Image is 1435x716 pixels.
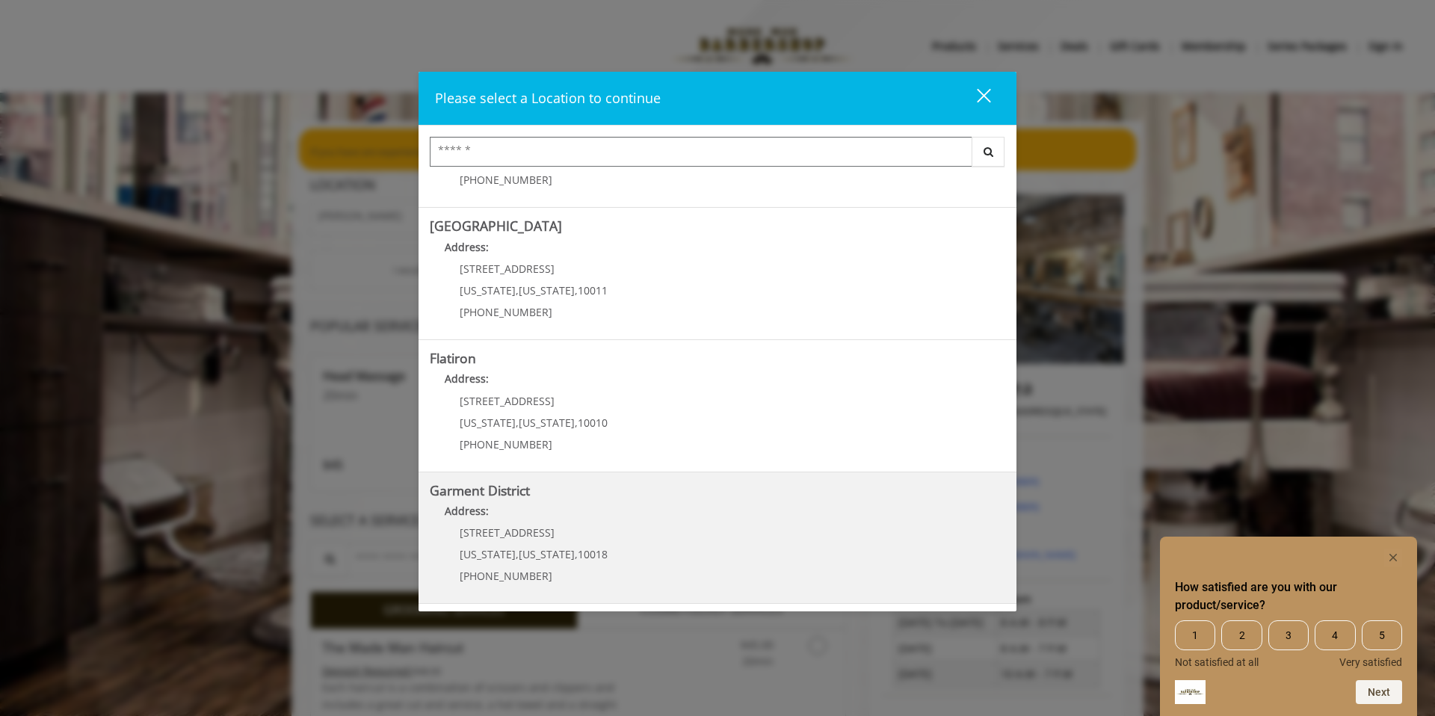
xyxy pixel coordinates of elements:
[435,89,661,107] span: Please select a Location to continue
[1221,620,1262,650] span: 2
[1175,656,1259,668] span: Not satisfied at all
[1175,620,1215,650] span: 1
[1356,680,1402,704] button: Next question
[430,137,972,167] input: Search Center
[1175,549,1402,704] div: How satisfied are you with our product/service? Select an option from 1 to 5, with 1 being Not sa...
[460,173,552,187] span: [PHONE_NUMBER]
[430,217,562,235] b: [GEOGRAPHIC_DATA]
[516,283,519,297] span: ,
[516,547,519,561] span: ,
[1175,578,1402,614] h2: How satisfied are you with our product/service? Select an option from 1 to 5, with 1 being Not sa...
[430,481,530,499] b: Garment District
[519,547,575,561] span: [US_STATE]
[460,394,555,408] span: [STREET_ADDRESS]
[578,283,608,297] span: 10011
[430,349,476,367] b: Flatiron
[445,504,489,518] b: Address:
[460,262,555,276] span: [STREET_ADDRESS]
[1384,549,1402,567] button: Hide survey
[460,305,552,319] span: [PHONE_NUMBER]
[578,547,608,561] span: 10018
[460,547,516,561] span: [US_STATE]
[1175,620,1402,668] div: How satisfied are you with our product/service? Select an option from 1 to 5, with 1 being Not sa...
[1362,620,1402,650] span: 5
[519,416,575,430] span: [US_STATE]
[460,569,552,583] span: [PHONE_NUMBER]
[460,283,516,297] span: [US_STATE]
[578,416,608,430] span: 10010
[960,87,990,110] div: close dialog
[445,240,489,254] b: Address:
[1339,656,1402,668] span: Very satisfied
[460,525,555,540] span: [STREET_ADDRESS]
[575,416,578,430] span: ,
[1315,620,1355,650] span: 4
[980,146,997,157] i: Search button
[575,547,578,561] span: ,
[460,437,552,451] span: [PHONE_NUMBER]
[949,83,1000,114] button: close dialog
[445,371,489,386] b: Address:
[575,283,578,297] span: ,
[430,137,1005,174] div: Center Select
[516,416,519,430] span: ,
[460,416,516,430] span: [US_STATE]
[1268,620,1309,650] span: 3
[519,283,575,297] span: [US_STATE]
